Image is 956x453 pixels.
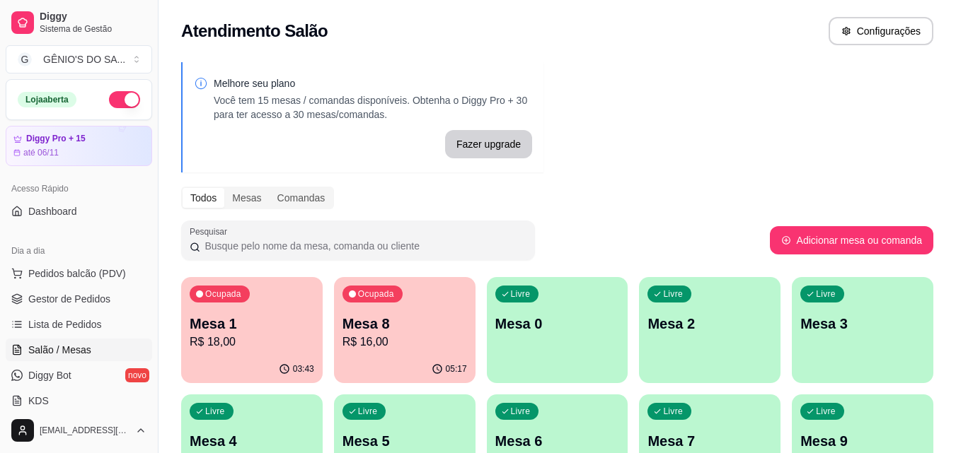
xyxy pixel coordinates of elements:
p: Mesa 1 [190,314,314,334]
span: Diggy [40,11,146,23]
a: KDS [6,389,152,412]
button: Alterar Status [109,91,140,108]
button: LivreMesa 2 [639,277,781,383]
p: Livre [816,288,836,300]
label: Pesquisar [190,225,232,237]
p: Livre [816,406,836,417]
p: Mesa 4 [190,431,314,451]
p: Livre [358,406,378,417]
a: Diggy Pro + 15até 06/11 [6,126,152,166]
div: GÊNIO'S DO SA ... [43,52,125,66]
a: Dashboard [6,200,152,223]
button: Select a team [6,45,152,73]
div: Dia a dia [6,240,152,262]
span: [EMAIL_ADDRESS][DOMAIN_NAME] [40,425,129,436]
a: Salão / Mesas [6,339,152,361]
span: Sistema de Gestão [40,23,146,35]
p: Mesa 8 [342,314,467,334]
button: Adicionar mesa ou comanda [770,226,933,254]
span: Pedidos balcão (PDV) [28,266,126,281]
p: Mesa 7 [647,431,772,451]
p: Livre [205,406,225,417]
p: Livre [663,406,683,417]
div: Acesso Rápido [6,177,152,200]
p: Ocupada [358,288,394,300]
p: Livre [511,288,531,300]
button: [EMAIL_ADDRESS][DOMAIN_NAME] [6,413,152,447]
p: Você tem 15 mesas / comandas disponíveis. Obtenha o Diggy Pro + 30 para ter acesso a 30 mesas/com... [214,93,532,122]
button: Pedidos balcão (PDV) [6,262,152,285]
p: Mesa 9 [800,431,925,451]
span: Salão / Mesas [28,343,91,357]
p: Ocupada [205,288,241,300]
p: 03:43 [293,363,314,375]
div: Comandas [270,188,333,208]
p: Mesa 0 [495,314,620,334]
a: Gestor de Pedidos [6,288,152,310]
span: Dashboard [28,204,77,218]
button: Fazer upgrade [445,130,532,158]
span: Lista de Pedidos [28,317,102,331]
a: Diggy Botnovo [6,364,152,387]
p: R$ 16,00 [342,334,467,351]
div: Mesas [224,188,269,208]
button: Configurações [829,17,933,45]
span: G [18,52,32,66]
p: Mesa 3 [800,314,925,334]
span: KDS [28,394,49,408]
span: Diggy Bot [28,368,71,382]
a: Lista de Pedidos [6,313,152,336]
article: até 06/11 [23,147,59,158]
button: LivreMesa 3 [792,277,933,383]
article: Diggy Pro + 15 [26,134,86,144]
button: OcupadaMesa 1R$ 18,0003:43 [181,277,323,383]
input: Pesquisar [200,239,526,253]
p: Mesa 2 [647,314,772,334]
button: LivreMesa 0 [487,277,628,383]
button: OcupadaMesa 8R$ 16,0005:17 [334,277,476,383]
p: Mesa 6 [495,431,620,451]
p: Melhore seu plano [214,76,532,90]
span: Gestor de Pedidos [28,292,110,306]
p: R$ 18,00 [190,334,314,351]
p: Mesa 5 [342,431,467,451]
p: 05:17 [446,363,467,375]
div: Todos [183,188,224,208]
div: Loja aberta [18,92,76,107]
a: DiggySistema de Gestão [6,6,152,40]
p: Livre [511,406,531,417]
h2: Atendimento Salão [181,20,328,42]
p: Livre [663,288,683,300]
